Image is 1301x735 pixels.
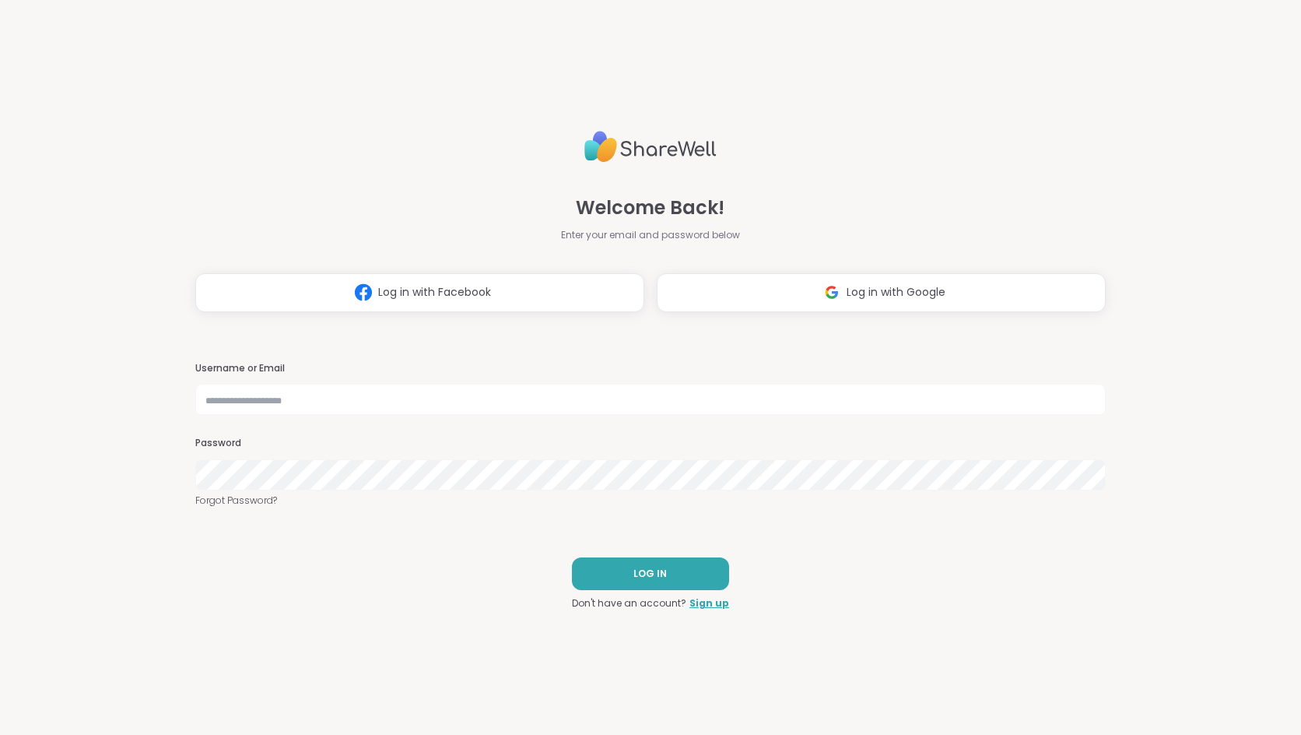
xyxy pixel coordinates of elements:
[576,194,724,222] span: Welcome Back!
[689,596,729,610] a: Sign up
[195,494,1106,508] a: Forgot Password?
[561,228,740,242] span: Enter your email and password below
[195,273,644,312] button: Log in with Facebook
[633,567,667,581] span: LOG IN
[378,284,491,301] span: Log in with Facebook
[349,278,378,307] img: ShareWell Logomark
[572,596,686,610] span: Don't have an account?
[195,362,1106,375] h3: Username or Email
[572,557,729,590] button: LOG IN
[817,278,847,307] img: ShareWell Logomark
[847,284,945,301] span: Log in with Google
[657,273,1106,312] button: Log in with Google
[195,437,1106,450] h3: Password
[584,125,717,169] img: ShareWell Logo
